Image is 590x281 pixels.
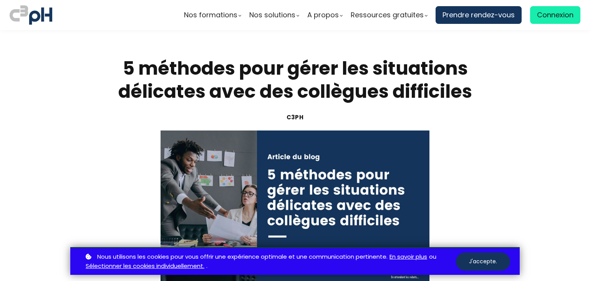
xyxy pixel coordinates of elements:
[436,6,522,24] a: Prendre rendez-vous
[456,253,510,271] button: J'accepte.
[537,9,573,21] span: Connexion
[307,9,339,21] span: A propos
[116,57,474,103] h1: 5 méthodes pour gérer les situations délicates avec des collègues difficiles
[442,9,515,21] span: Prendre rendez-vous
[116,113,474,122] div: C3pH
[184,9,237,21] span: Nos formations
[249,9,295,21] span: Nos solutions
[10,4,52,26] img: logo C3PH
[530,6,580,24] a: Connexion
[351,9,424,21] span: Ressources gratuites
[84,252,456,271] p: ou .
[389,252,427,262] a: En savoir plus
[97,252,388,262] span: Nous utilisons les cookies pour vous offrir une expérience optimale et une communication pertinente.
[86,261,204,271] a: Sélectionner les cookies individuellement.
